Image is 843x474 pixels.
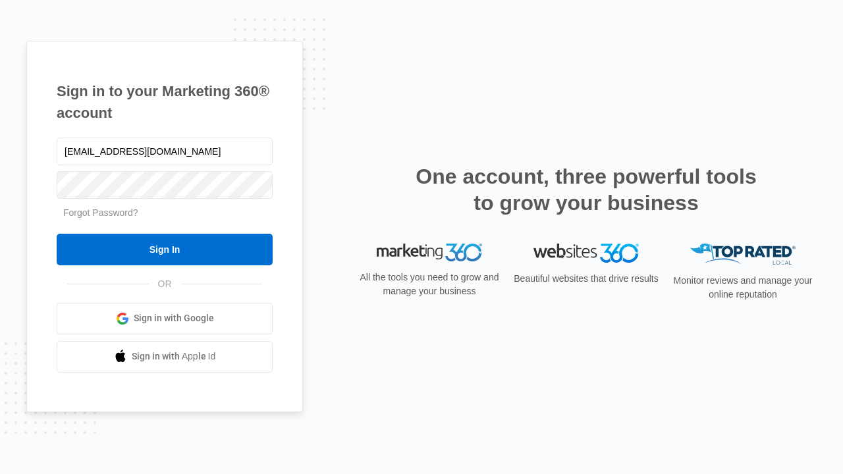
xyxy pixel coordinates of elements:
[63,207,138,218] a: Forgot Password?
[512,272,660,286] p: Beautiful websites that drive results
[57,138,273,165] input: Email
[134,311,214,325] span: Sign in with Google
[57,80,273,124] h1: Sign in to your Marketing 360® account
[412,163,761,216] h2: One account, three powerful tools to grow your business
[132,350,216,363] span: Sign in with Apple Id
[57,234,273,265] input: Sign In
[356,271,503,298] p: All the tools you need to grow and manage your business
[533,244,639,263] img: Websites 360
[149,277,181,291] span: OR
[669,274,817,302] p: Monitor reviews and manage your online reputation
[57,341,273,373] a: Sign in with Apple Id
[57,303,273,334] a: Sign in with Google
[690,244,796,265] img: Top Rated Local
[377,244,482,262] img: Marketing 360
